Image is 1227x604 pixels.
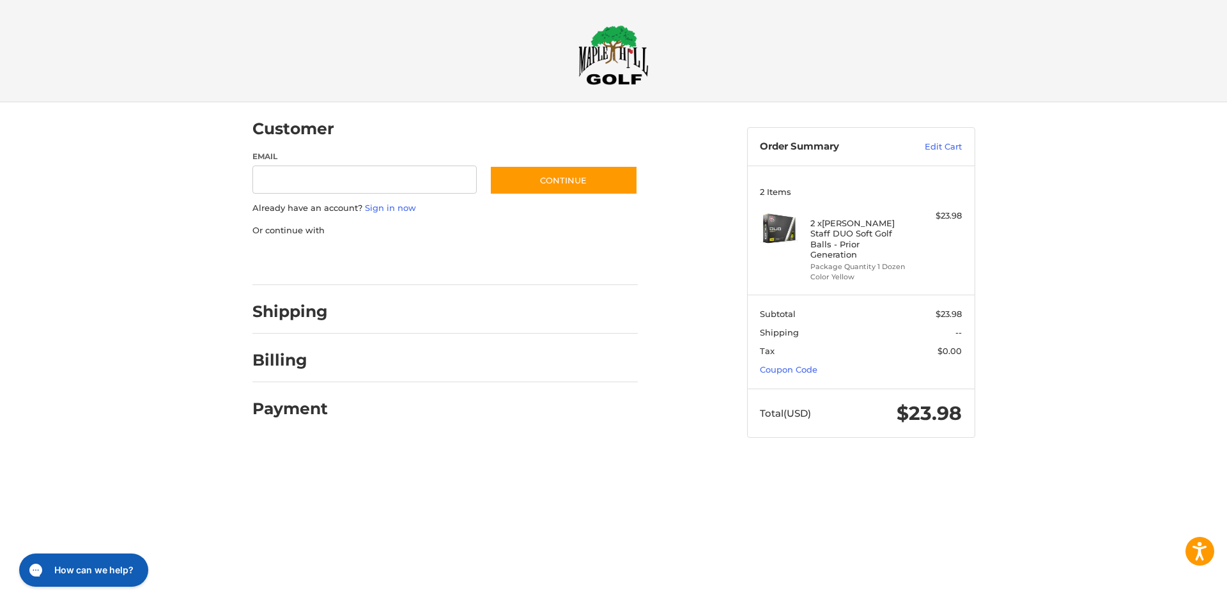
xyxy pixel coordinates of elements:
p: Already have an account? [252,202,638,215]
span: Shipping [760,327,799,337]
li: Color Yellow [810,272,908,283]
h3: 2 Items [760,187,962,197]
span: $23.98 [897,401,962,425]
span: $0.00 [938,346,962,356]
p: Or continue with [252,224,638,237]
h4: 2 x [PERSON_NAME] Staff DUO Soft Golf Balls - Prior Generation [810,218,908,259]
label: Email [252,151,477,162]
button: Continue [490,166,638,195]
div: $23.98 [911,210,962,222]
span: Subtotal [760,309,796,319]
h3: Order Summary [760,141,897,153]
iframe: PayPal-paypal [248,249,344,272]
h2: Customer [252,119,334,139]
li: Package Quantity 1 Dozen [810,261,908,272]
iframe: Gorgias live chat messenger [13,549,152,591]
iframe: PayPal-venmo [465,249,560,272]
h2: Payment [252,399,328,419]
iframe: PayPal-paylater [357,249,452,272]
span: Tax [760,346,775,356]
span: $23.98 [936,309,962,319]
iframe: Google Customer Reviews [1122,569,1227,604]
a: Coupon Code [760,364,817,375]
a: Sign in now [365,203,416,213]
h2: Billing [252,350,327,370]
img: Maple Hill Golf [578,25,649,85]
h2: Shipping [252,302,328,321]
span: Total (USD) [760,407,811,419]
span: -- [955,327,962,337]
a: Edit Cart [897,141,962,153]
